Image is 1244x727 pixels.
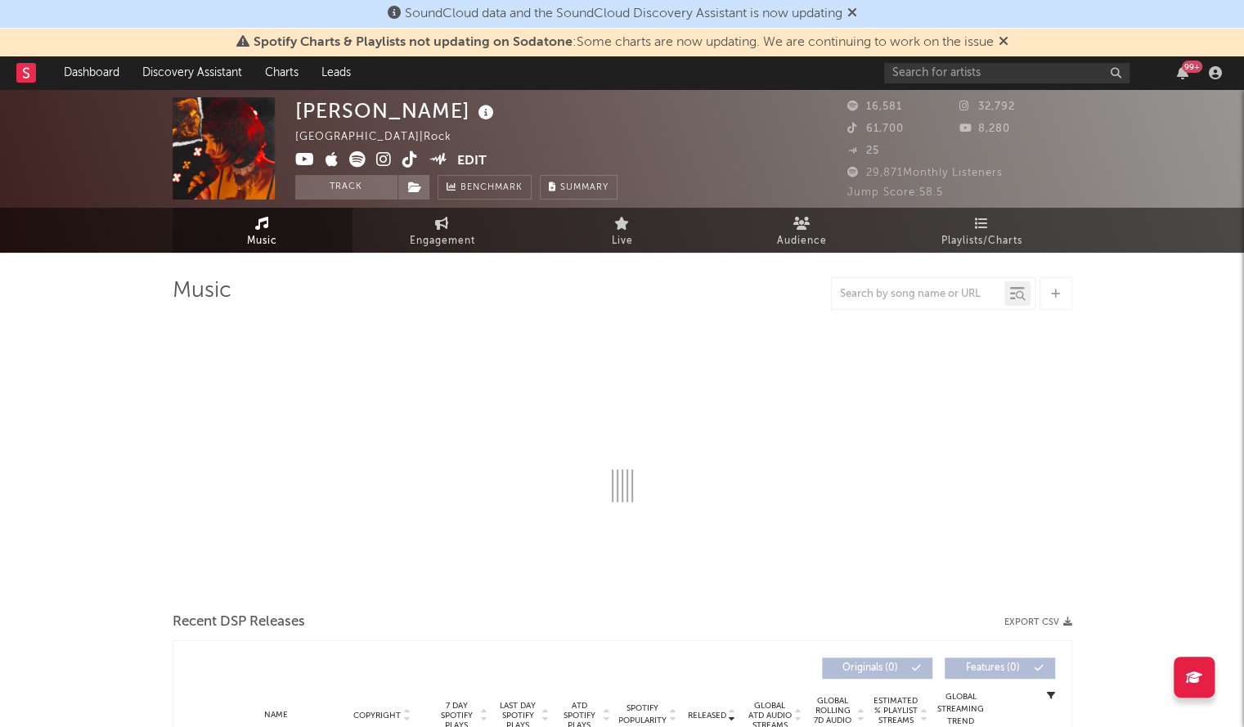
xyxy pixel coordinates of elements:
[438,175,532,200] a: Benchmark
[52,56,131,89] a: Dashboard
[945,657,1055,679] button: Features(0)
[688,711,726,720] span: Released
[777,231,827,251] span: Audience
[832,288,1004,301] input: Search by song name or URL
[254,36,994,49] span: : Some charts are now updating. We are continuing to work on the issue
[847,123,904,134] span: 61,700
[295,128,470,147] div: [GEOGRAPHIC_DATA] | Rock
[847,101,902,112] span: 16,581
[560,183,609,192] span: Summary
[847,168,1003,178] span: 29,871 Monthly Listeners
[457,151,487,172] button: Edit
[173,208,353,253] a: Music
[884,63,1129,83] input: Search for artists
[540,175,618,200] button: Summary
[959,101,1015,112] span: 32,792
[847,7,857,20] span: Dismiss
[254,56,310,89] a: Charts
[822,657,932,679] button: Originals(0)
[310,56,362,89] a: Leads
[410,231,475,251] span: Engagement
[247,231,277,251] span: Music
[405,7,842,20] span: SoundCloud data and the SoundCloud Discovery Assistant is now updating
[999,36,1008,49] span: Dismiss
[532,208,712,253] a: Live
[222,709,330,721] div: Name
[847,187,943,198] span: Jump Score: 58.5
[618,702,667,727] span: Spotify Popularity
[833,663,908,673] span: Originals ( 0 )
[955,663,1031,673] span: Features ( 0 )
[612,231,633,251] span: Live
[173,613,305,632] span: Recent DSP Releases
[353,208,532,253] a: Engagement
[1004,617,1072,627] button: Export CSV
[254,36,573,49] span: Spotify Charts & Playlists not updating on Sodatone
[712,208,892,253] a: Audience
[295,175,397,200] button: Track
[353,711,401,720] span: Copyright
[295,97,498,124] div: [PERSON_NAME]
[959,123,1010,134] span: 8,280
[847,146,879,156] span: 25
[1177,66,1188,79] button: 99+
[131,56,254,89] a: Discovery Assistant
[941,231,1022,251] span: Playlists/Charts
[460,178,523,198] span: Benchmark
[892,208,1072,253] a: Playlists/Charts
[1182,61,1202,73] div: 99 +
